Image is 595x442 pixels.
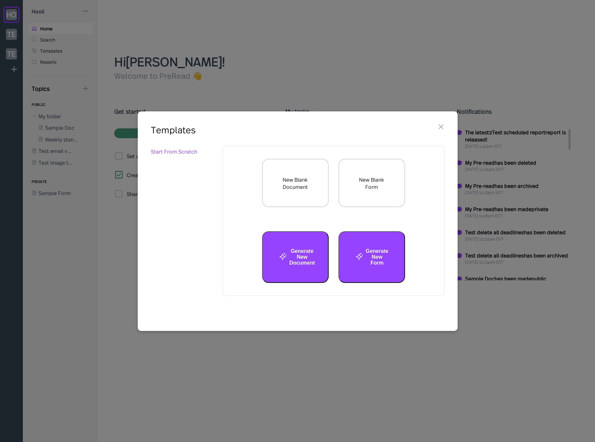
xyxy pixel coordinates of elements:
[151,148,221,155] div: Start From Scratch
[262,231,329,283] button: Generate New Document
[338,231,405,283] button: Generate New Form
[338,159,405,207] div: New Blank Form
[262,159,329,207] div: New Blank Document
[151,123,196,136] div: Templates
